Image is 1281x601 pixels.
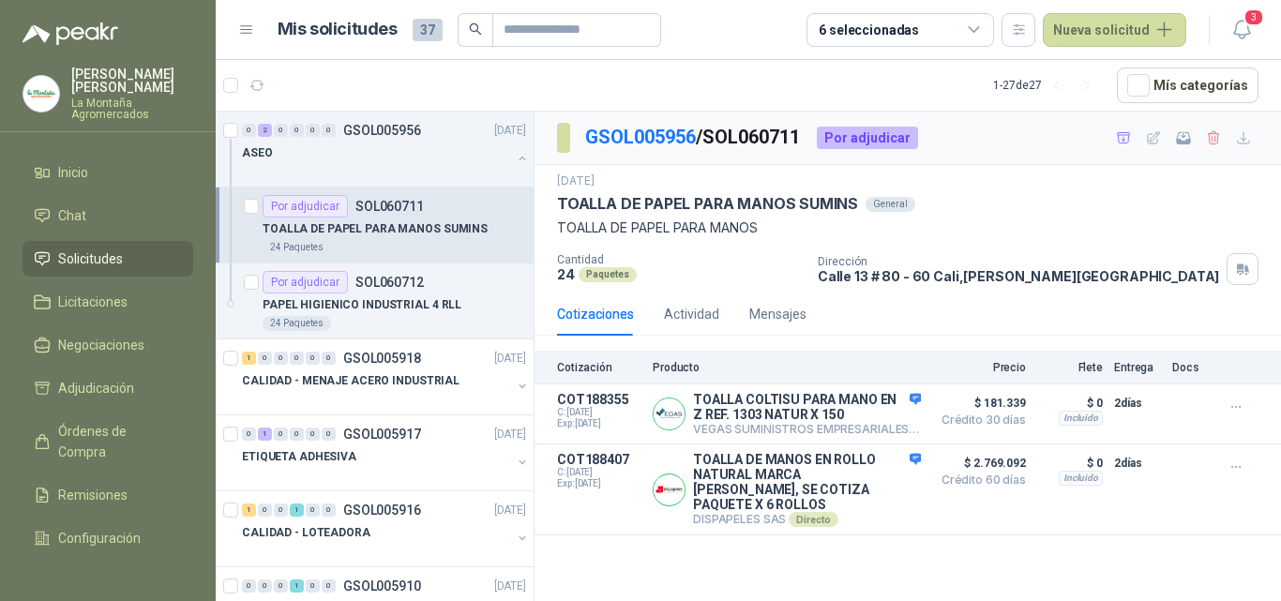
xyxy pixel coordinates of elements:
[355,200,424,213] p: SOL060711
[274,352,288,365] div: 0
[557,253,803,266] p: Cantidad
[23,76,59,112] img: Company Logo
[58,528,141,548] span: Configuración
[1059,411,1103,426] div: Incluido
[932,414,1026,426] span: Crédito 30 días
[557,173,595,190] p: [DATE]
[693,512,921,527] p: DISPAPELES SAS
[557,194,858,214] p: TOALLA DE PAPEL PARA MANOS SUMINS
[654,474,685,505] img: Company Logo
[494,578,526,595] p: [DATE]
[71,68,193,94] p: [PERSON_NAME] [PERSON_NAME]
[1037,452,1103,474] p: $ 0
[413,19,443,41] span: 37
[242,423,530,483] a: 0 1 0 0 0 0 GSOL005917[DATE] ETIQUETA ADHESIVA
[557,467,641,478] span: C: [DATE]
[258,579,272,593] div: 0
[23,520,193,556] a: Configuración
[557,418,641,429] span: Exp: [DATE]
[278,16,398,43] h1: Mis solicitudes
[263,240,331,255] div: 24 Paquetes
[242,503,256,517] div: 1
[557,304,634,324] div: Cotizaciones
[932,452,1026,474] span: $ 2.769.092
[322,124,336,137] div: 0
[58,248,123,269] span: Solicitudes
[242,347,530,407] a: 1 0 0 0 0 0 GSOL005918[DATE] CALIDAD - MENAJE ACERO INDUSTRIAL
[557,361,641,374] p: Cotización
[693,452,921,512] p: TOALLA DE MANOS EN ROLLO NATURAL MARCA [PERSON_NAME], SE COTIZA PAQUETE X 6 ROLLOS
[274,124,288,137] div: 0
[1059,471,1103,486] div: Incluido
[306,579,320,593] div: 0
[579,267,637,282] div: Paquetes
[274,428,288,441] div: 0
[1117,68,1258,103] button: Mís categorías
[322,579,336,593] div: 0
[216,188,534,263] a: Por adjudicarSOL060711TOALLA DE PAPEL PARA MANOS SUMINS24 Paquetes
[818,255,1220,268] p: Dirección
[242,524,370,542] p: CALIDAD - LOTEADORA
[263,316,331,331] div: 24 Paquetes
[789,512,838,527] div: Directo
[322,503,336,517] div: 0
[242,144,273,162] p: ASEO
[263,271,348,293] div: Por adjudicar
[557,452,641,467] p: COT188407
[242,352,256,365] div: 1
[1172,361,1210,374] p: Docs
[585,126,696,148] a: GSOL005956
[71,98,193,120] p: La Montaña Agromercados
[818,268,1220,284] p: Calle 13 # 80 - 60 Cali , [PERSON_NAME][GEOGRAPHIC_DATA]
[654,398,685,429] img: Company Logo
[1114,361,1161,374] p: Entrega
[258,352,272,365] div: 0
[322,352,336,365] div: 0
[1114,392,1161,414] p: 2 días
[1043,13,1186,47] button: Nueva solicitud
[290,579,304,593] div: 1
[290,503,304,517] div: 1
[274,579,288,593] div: 0
[290,124,304,137] div: 0
[263,296,461,314] p: PAPEL HIGIENICO INDUSTRIAL 4 RLL
[23,284,193,320] a: Licitaciones
[1225,13,1258,47] button: 3
[355,276,424,289] p: SOL060712
[343,428,421,441] p: GSOL005917
[557,478,641,489] span: Exp: [DATE]
[216,263,534,339] a: Por adjudicarSOL060712PAPEL HIGIENICO INDUSTRIAL 4 RLL24 Paquetes
[58,378,134,398] span: Adjudicación
[343,503,421,517] p: GSOL005916
[1037,361,1103,374] p: Flete
[993,70,1102,100] div: 1 - 27 de 27
[306,352,320,365] div: 0
[664,304,719,324] div: Actividad
[58,205,86,226] span: Chat
[557,266,575,282] p: 24
[242,448,356,466] p: ETIQUETA ADHESIVA
[274,503,288,517] div: 0
[932,474,1026,486] span: Crédito 60 días
[290,352,304,365] div: 0
[258,503,272,517] div: 0
[23,413,193,470] a: Órdenes de Compra
[932,392,1026,414] span: $ 181.339
[557,392,641,407] p: COT188355
[23,198,193,233] a: Chat
[258,124,272,137] div: 2
[263,220,488,238] p: TOALLA DE PAPEL PARA MANOS SUMINS
[557,218,1258,238] p: TOALLA DE PAPEL PARA MANOS
[242,499,530,559] a: 1 0 0 1 0 0 GSOL005916[DATE] CALIDAD - LOTEADORA
[469,23,482,36] span: search
[585,123,802,152] p: / SOL060711
[242,372,460,390] p: CALIDAD - MENAJE ACERO INDUSTRIAL
[58,485,128,505] span: Remisiones
[866,197,915,212] div: General
[693,422,921,436] p: VEGAS SUMINISTROS EMPRESARIALES S A S
[343,124,421,137] p: GSOL005956
[693,392,921,422] p: TOALLA COLTISU PARA MANO EN Z REF. 1303 NATUR X 150
[242,124,256,137] div: 0
[653,361,921,374] p: Producto
[343,579,421,593] p: GSOL005910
